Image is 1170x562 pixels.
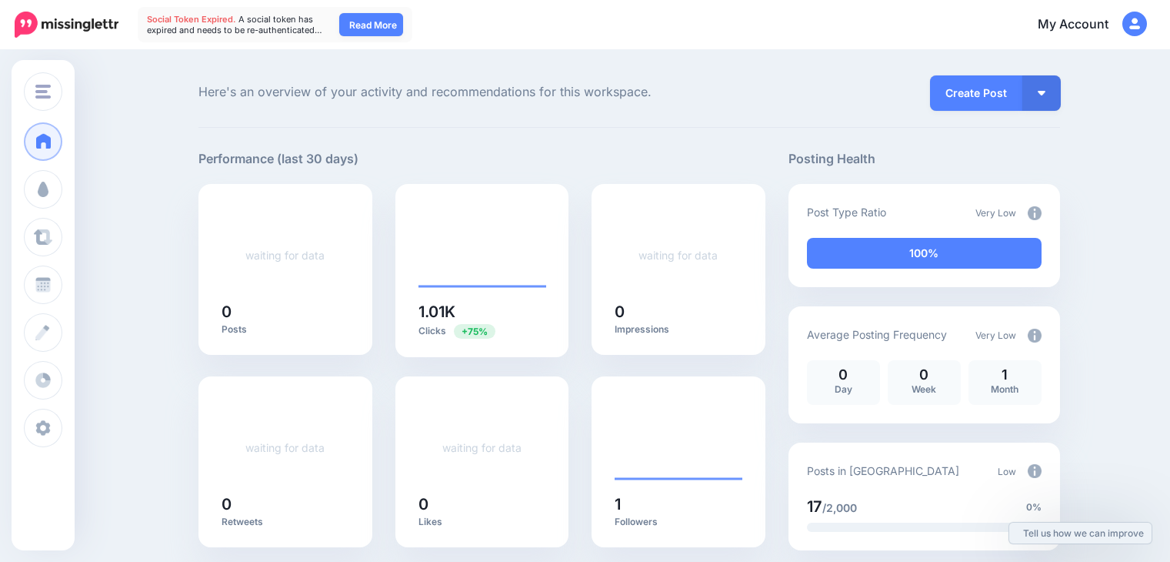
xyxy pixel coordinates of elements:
h5: Performance (last 30 days) [198,149,358,169]
p: Average Posting Frequency [807,326,947,343]
a: waiting for data [245,249,325,262]
span: Low [998,466,1016,477]
span: A social token has expired and needs to be re-authenticated… [147,14,322,35]
a: Create Post [930,75,1022,111]
p: 0 [895,368,953,382]
span: Very Low [975,330,1016,341]
h5: 1.01K [418,304,546,319]
h5: 0 [615,304,742,319]
p: 1 [976,368,1034,382]
span: 0% [1026,500,1042,515]
h5: 0 [418,497,546,512]
img: info-circle-grey.png [1028,464,1042,478]
img: Missinglettr [15,12,118,38]
p: Likes [418,516,546,528]
a: My Account [1022,6,1147,44]
img: info-circle-grey.png [1028,206,1042,220]
a: waiting for data [638,249,718,262]
span: Week [912,383,936,395]
p: Retweets [222,516,349,528]
p: 0 [815,368,872,382]
span: 17 [807,497,822,516]
h5: Posting Health [788,149,1060,169]
span: Very Low [975,207,1016,219]
span: Here's an overview of your activity and recommendations for this workspace. [198,82,765,102]
a: Read More [339,13,403,36]
p: Impressions [615,323,742,336]
span: Day [835,383,852,395]
div: 100% of your posts in the last 30 days have been from Drip Campaigns [807,238,1042,269]
a: waiting for data [442,441,522,454]
h5: 0 [222,304,349,319]
span: Social Token Expired. [147,14,236,25]
h5: 1 [615,497,742,512]
h5: 0 [222,497,349,512]
a: waiting for data [245,441,325,454]
p: Posts in [GEOGRAPHIC_DATA] [807,462,959,480]
p: Post Type Ratio [807,203,886,221]
a: Tell us how we can improve [1009,523,1152,544]
span: Month [991,383,1018,395]
span: Previous period: 577 [454,324,495,339]
img: menu.png [35,85,51,99]
span: /2,000 [822,501,857,514]
p: Clicks [418,323,546,338]
p: Followers [615,516,742,528]
img: info-circle-grey.png [1028,329,1042,343]
img: arrow-down-white.png [1038,91,1045,95]
p: Posts [222,323,349,336]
